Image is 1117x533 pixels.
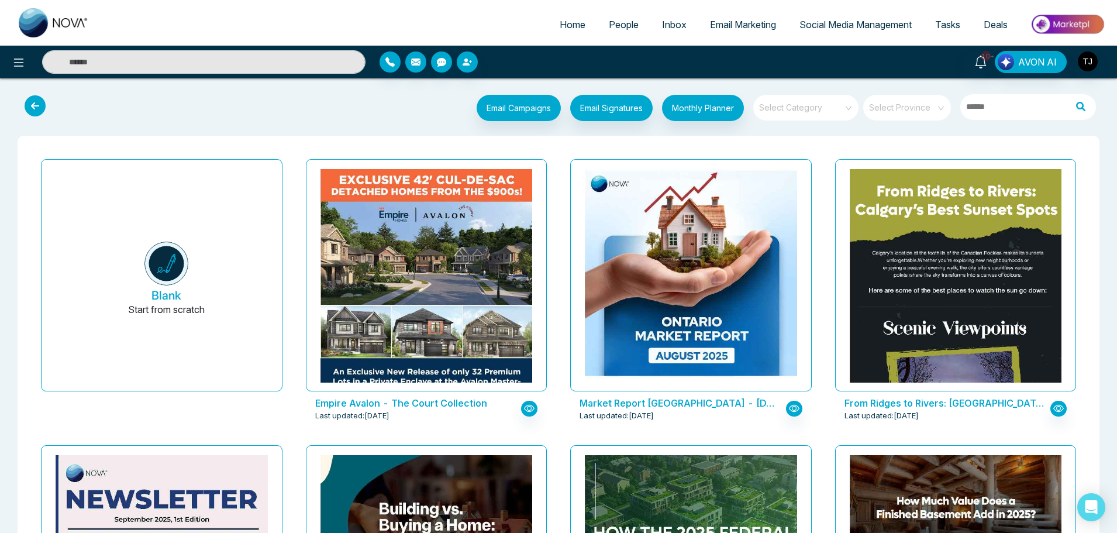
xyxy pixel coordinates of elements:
[315,396,515,410] p: Empire Avalon - The Court Collection
[1018,55,1057,69] span: AVON AI
[995,51,1067,73] button: AVON AI
[650,13,698,36] a: Inbox
[710,19,776,30] span: Email Marketing
[981,51,991,61] span: 10+
[844,410,919,422] span: Last updated: [DATE]
[788,13,923,36] a: Social Media Management
[151,288,181,302] h5: Blank
[998,54,1014,70] img: Lead Flow
[570,95,653,121] button: Email Signatures
[60,169,273,391] button: BlankStart from scratch
[662,19,687,30] span: Inbox
[1077,493,1105,521] div: Open Intercom Messenger
[967,51,995,71] a: 10+
[972,13,1019,36] a: Deals
[984,19,1008,30] span: Deals
[580,396,780,410] p: Market Report Ontario - August 2025
[548,13,597,36] a: Home
[844,396,1044,410] p: From Ridges to Rivers: Calgary’s Best Sunset Spots
[144,242,188,286] img: novacrm
[19,8,89,37] img: Nova CRM Logo
[662,95,744,121] button: Monthly Planner
[1078,51,1098,71] img: User Avatar
[698,13,788,36] a: Email Marketing
[799,19,912,30] span: Social Media Management
[560,19,585,30] span: Home
[467,101,561,113] a: Email Campaigns
[935,19,960,30] span: Tasks
[597,13,650,36] a: People
[561,95,653,124] a: Email Signatures
[580,410,654,422] span: Last updated: [DATE]
[1025,11,1110,37] img: Market-place.gif
[923,13,972,36] a: Tasks
[128,302,205,331] p: Start from scratch
[477,95,561,121] button: Email Campaigns
[315,410,389,422] span: Last updated: [DATE]
[609,19,639,30] span: People
[653,95,744,124] a: Monthly Planner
